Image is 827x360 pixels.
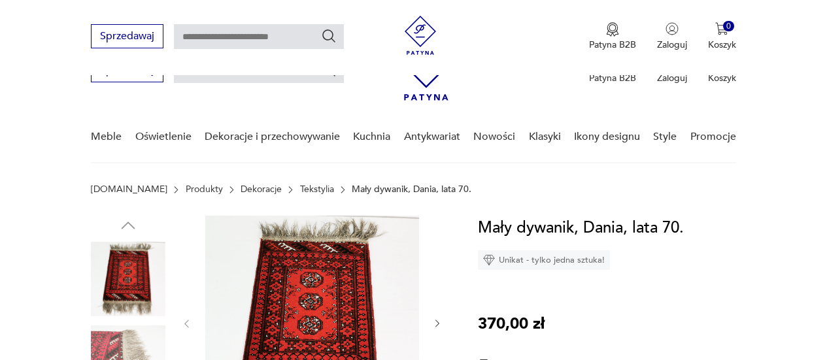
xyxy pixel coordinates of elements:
[589,39,636,51] p: Patyna B2B
[478,250,610,270] div: Unikat - tylko jedna sztuka!
[657,22,687,51] button: Zaloguj
[666,22,679,35] img: Ikonka użytkownika
[352,184,471,195] p: Mały dywanik, Dania, lata 70.
[473,112,515,162] a: Nowości
[91,184,167,195] a: [DOMAIN_NAME]
[321,28,337,44] button: Szukaj
[91,67,163,76] a: Sprzedawaj
[478,216,684,240] h1: Mały dywanik, Dania, lata 70.
[353,112,390,162] a: Kuchnia
[91,33,163,42] a: Sprzedawaj
[483,254,495,266] img: Ikona diamentu
[589,22,636,51] a: Ikona medaluPatyna B2B
[708,72,736,84] p: Koszyk
[478,312,545,336] p: 370,00 zł
[91,24,163,48] button: Sprzedawaj
[723,21,734,32] div: 0
[606,22,619,37] img: Ikona medalu
[300,184,334,195] a: Tekstylia
[653,112,677,162] a: Style
[589,72,636,84] p: Patyna B2B
[657,72,687,84] p: Zaloguj
[690,112,736,162] a: Promocje
[715,22,728,35] img: Ikona koszyka
[404,112,460,162] a: Antykwariat
[708,39,736,51] p: Koszyk
[205,112,340,162] a: Dekoracje i przechowywanie
[186,184,223,195] a: Produkty
[589,22,636,51] button: Patyna B2B
[135,112,192,162] a: Oświetlenie
[91,112,122,162] a: Meble
[574,112,640,162] a: Ikony designu
[529,112,561,162] a: Klasyki
[401,16,440,55] img: Patyna - sklep z meblami i dekoracjami vintage
[657,39,687,51] p: Zaloguj
[91,242,165,316] img: Zdjęcie produktu Mały dywanik, Dania, lata 70.
[708,22,736,51] button: 0Koszyk
[241,184,282,195] a: Dekoracje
